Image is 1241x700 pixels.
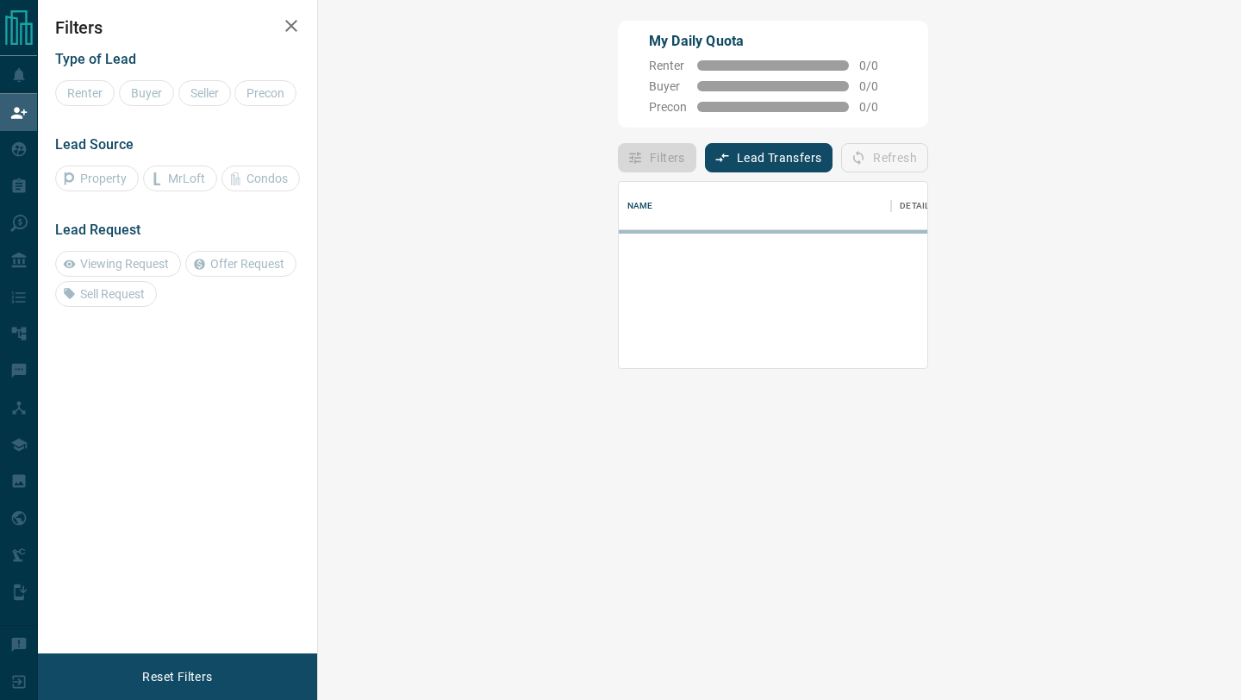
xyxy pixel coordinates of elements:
[627,182,653,230] div: Name
[55,51,136,67] span: Type of Lead
[859,59,897,72] span: 0 / 0
[55,222,140,238] span: Lead Request
[131,662,223,691] button: Reset Filters
[55,17,300,38] h2: Filters
[649,100,687,114] span: Precon
[705,143,833,172] button: Lead Transfers
[859,100,897,114] span: 0 / 0
[619,182,891,230] div: Name
[649,79,687,93] span: Buyer
[649,59,687,72] span: Renter
[649,31,897,52] p: My Daily Quota
[55,136,134,153] span: Lead Source
[859,79,897,93] span: 0 / 0
[900,182,934,230] div: Details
